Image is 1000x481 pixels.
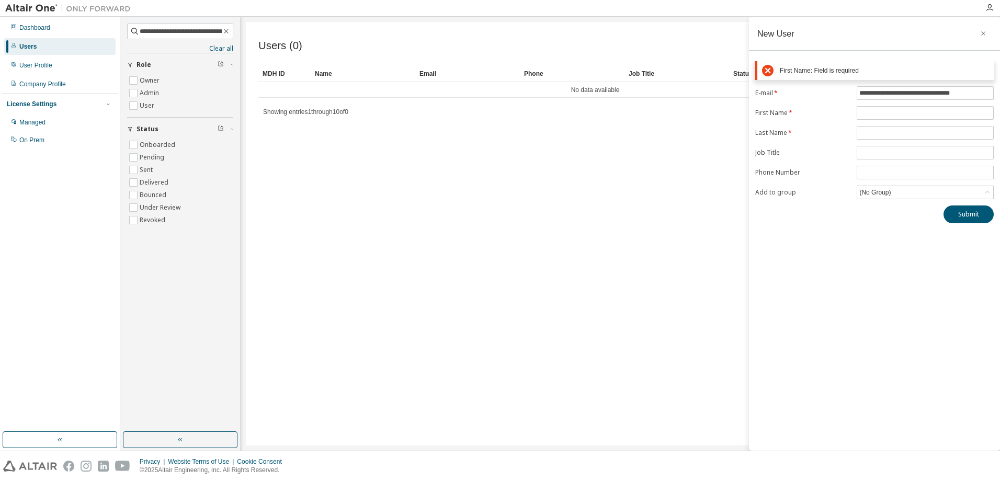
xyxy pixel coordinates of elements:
[755,168,850,177] label: Phone Number
[757,29,794,38] div: New User
[127,118,233,141] button: Status
[140,139,177,151] label: Onboarded
[140,189,168,201] label: Bounced
[140,87,161,99] label: Admin
[168,457,237,466] div: Website Terms of Use
[137,61,151,69] span: Role
[258,82,932,98] td: No data available
[755,148,850,157] label: Job Title
[63,461,74,472] img: facebook.svg
[19,136,44,144] div: On Prem
[140,99,156,112] label: User
[263,65,306,82] div: MDH ID
[5,3,136,14] img: Altair One
[127,53,233,76] button: Role
[218,61,224,69] span: Clear filter
[140,74,162,87] label: Owner
[524,65,620,82] div: Phone
[237,457,288,466] div: Cookie Consent
[263,108,348,116] span: Showing entries 1 through 10 of 0
[857,186,993,199] div: (No Group)
[140,466,288,475] p: © 2025 Altair Engineering, Inc. All Rights Reserved.
[19,61,52,70] div: User Profile
[629,65,725,82] div: Job Title
[858,187,892,198] div: (No Group)
[19,118,46,127] div: Managed
[81,461,92,472] img: instagram.svg
[140,457,168,466] div: Privacy
[137,125,158,133] span: Status
[19,24,50,32] div: Dashboard
[755,89,850,97] label: E-mail
[7,100,56,108] div: License Settings
[140,164,155,176] label: Sent
[3,461,57,472] img: altair_logo.svg
[140,214,167,226] label: Revoked
[258,40,302,52] span: Users (0)
[419,65,516,82] div: Email
[140,151,166,164] label: Pending
[315,65,411,82] div: Name
[755,188,850,197] label: Add to group
[127,44,233,53] a: Clear all
[755,129,850,137] label: Last Name
[115,461,130,472] img: youtube.svg
[733,65,928,82] div: Status
[218,125,224,133] span: Clear filter
[755,109,850,117] label: First Name
[140,201,183,214] label: Under Review
[944,205,994,223] button: Submit
[140,176,171,189] label: Delivered
[780,67,989,75] div: First Name: Field is required
[98,461,109,472] img: linkedin.svg
[19,80,66,88] div: Company Profile
[19,42,37,51] div: Users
